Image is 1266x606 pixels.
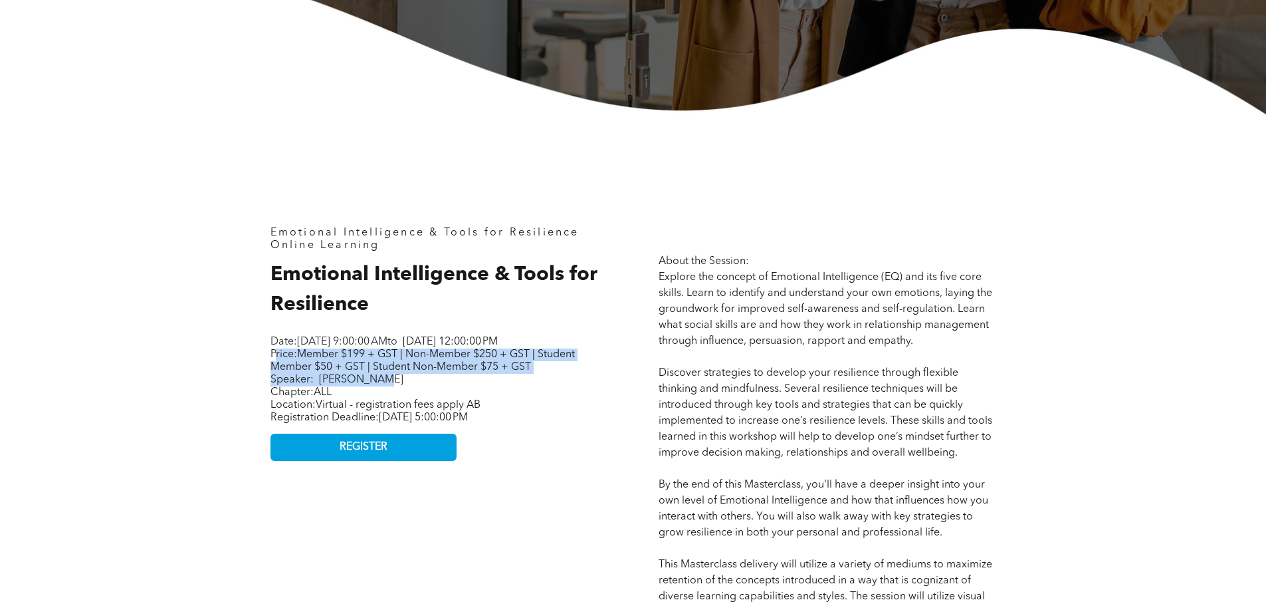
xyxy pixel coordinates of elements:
[270,227,580,238] span: Emotional Intelligence & Tools for Resilience
[340,441,387,454] span: REGISTER
[403,337,498,347] span: [DATE] 12:00:00 PM
[270,349,575,373] span: Member $199 + GST | Non-Member $250 + GST | Student Member $50 + GST | Student Non-Member $75 + GST
[270,400,480,423] span: Location: Registration Deadline:
[379,412,468,423] span: [DATE] 5:00:00 PM
[297,337,387,347] span: [DATE] 9:00:00 AM
[314,387,332,398] span: ALL
[270,240,380,251] span: Online Learning
[270,387,332,398] span: Chapter:
[270,434,457,461] a: REGISTER
[270,337,397,347] span: Date: to
[270,349,575,373] span: Price:
[319,375,403,385] span: [PERSON_NAME]
[270,265,597,315] span: Emotional Intelligence & Tools for Resilience
[270,375,314,385] span: Speaker:
[316,400,480,410] span: Virtual - registration fees apply AB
